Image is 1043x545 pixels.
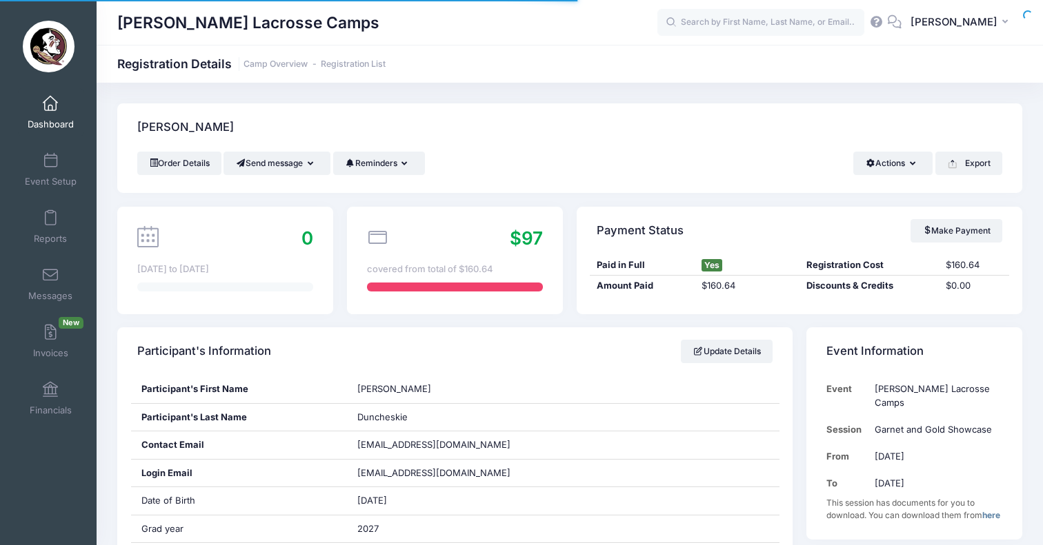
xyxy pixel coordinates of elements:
a: Camp Overview [244,59,308,70]
td: From [826,443,868,470]
div: Grad year [131,515,347,543]
span: $97 [510,227,543,249]
div: Date of Birth [131,487,347,515]
div: Registration Cost [799,258,939,272]
a: Update Details [681,340,773,363]
div: covered from total of $160.64 [367,263,543,276]
div: This session has documents for you to download. You can download them from [826,497,1002,522]
a: Order Details [137,152,221,175]
h4: Participant's Information [137,332,271,371]
td: Garnet and Gold Showcase [868,416,1002,443]
a: Reports [18,203,83,251]
div: Login Email [131,460,347,487]
div: $160.64 [695,279,799,293]
div: $0.00 [939,279,1009,293]
a: Dashboard [18,88,83,136]
a: Messages [18,260,83,308]
div: Amount Paid [590,279,695,293]
td: Session [826,416,868,443]
td: [PERSON_NAME] Lacrosse Camps [868,376,1002,416]
td: [DATE] [868,443,1002,470]
span: Financials [30,404,72,416]
span: Yes [702,259,722,271]
div: [DATE] to [DATE] [137,263,313,276]
span: [PERSON_NAME] [357,383,431,394]
td: To [826,470,868,497]
h4: Event Information [826,332,924,371]
h1: Registration Details [117,56,386,71]
a: Financials [18,374,83,422]
div: Participant's Last Name [131,404,347,431]
span: [EMAIL_ADDRESS][DOMAIN_NAME] [357,439,510,450]
span: Reports [34,233,67,245]
span: Dashboard [28,119,74,130]
h4: [PERSON_NAME] [137,108,234,147]
button: [PERSON_NAME] [902,7,1022,39]
span: [DATE] [357,495,387,506]
h4: Payment Status [597,211,684,250]
div: Contact Email [131,431,347,459]
a: InvoicesNew [18,317,83,365]
a: Make Payment [911,219,1002,243]
input: Search by First Name, Last Name, or Email... [657,9,864,37]
span: Duncheskie [357,411,408,422]
button: Export [935,152,1002,175]
a: here [982,510,1000,520]
td: Event [826,376,868,416]
span: [EMAIL_ADDRESS][DOMAIN_NAME] [357,466,530,480]
button: Send message [223,152,330,175]
a: Registration List [321,59,386,70]
span: Messages [28,290,72,302]
img: Sara Tisdale Lacrosse Camps [23,21,74,72]
span: 0 [301,227,313,249]
div: Paid in Full [590,258,695,272]
h1: [PERSON_NAME] Lacrosse Camps [117,7,379,39]
div: Participant's First Name [131,376,347,403]
td: [DATE] [868,470,1002,497]
span: [PERSON_NAME] [911,14,997,30]
a: Event Setup [18,145,83,194]
div: $160.64 [939,258,1009,272]
span: New [59,317,83,329]
span: Event Setup [25,176,77,187]
span: Invoices [33,347,68,359]
div: Discounts & Credits [799,279,939,293]
button: Actions [853,152,933,175]
button: Reminders [333,152,425,175]
span: 2027 [357,523,379,534]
